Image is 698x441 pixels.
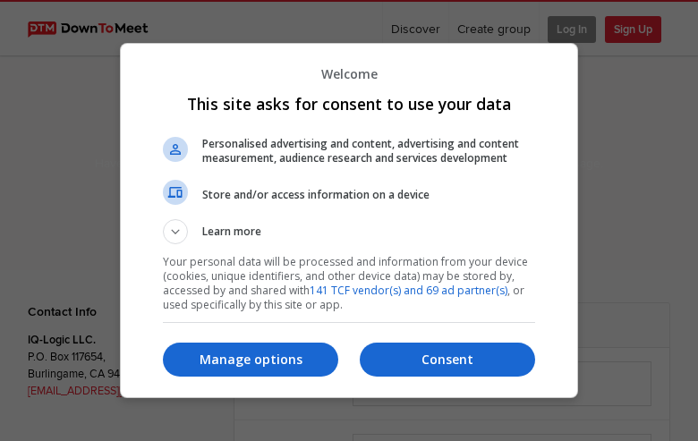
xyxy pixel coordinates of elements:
[202,137,535,165] span: Personalised advertising and content, advertising and content measurement, audience research and ...
[163,93,535,114] h1: This site asks for consent to use your data
[120,43,578,397] div: This site asks for consent to use your data
[163,255,535,312] p: Your personal data will be processed and information from your device (cookies, unique identifier...
[163,65,535,82] p: Welcome
[202,224,261,244] span: Learn more
[360,351,535,369] p: Consent
[163,343,338,377] button: Manage options
[163,219,535,244] button: Learn more
[163,351,338,369] p: Manage options
[310,283,507,298] a: 141 TCF vendor(s) and 69 ad partner(s)
[202,188,535,202] span: Store and/or access information on a device
[360,343,535,377] button: Consent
